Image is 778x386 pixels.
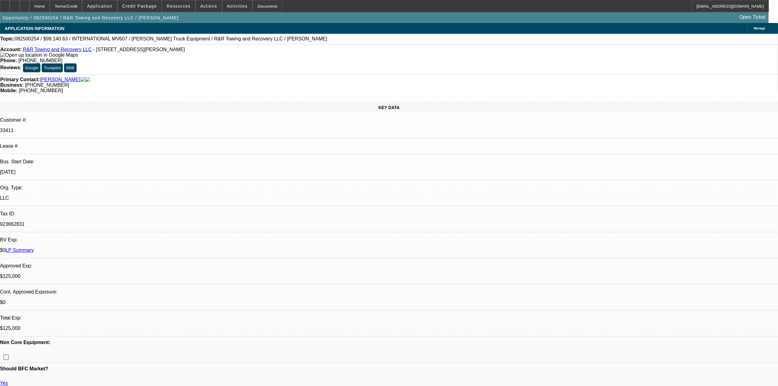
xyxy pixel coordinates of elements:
button: Activities [222,0,252,12]
a: [PERSON_NAME] [40,77,80,82]
button: Actions [196,0,222,12]
span: Manage [754,27,765,30]
button: BBB [64,63,77,72]
img: Open up location in Google Maps [0,52,78,58]
span: - [STREET_ADDRESS][PERSON_NAME] [93,47,185,52]
span: [PHONE_NUMBER] [25,82,69,88]
span: KEY DATA [378,105,399,110]
span: Credit Package [122,4,157,9]
button: Resources [162,0,195,12]
span: [PHONE_NUMBER] [19,88,63,93]
strong: Topic: [0,36,15,42]
strong: Phone: [0,58,17,63]
button: Google [23,63,40,72]
img: facebook-icon.png [80,77,85,82]
span: Activities [227,4,248,9]
button: Credit Package [118,0,161,12]
button: Application [82,0,117,12]
span: Resources [167,4,191,9]
strong: Business: [0,82,24,88]
strong: Primary Contact: [0,77,40,82]
span: 082500254 / $99,140.63 / INTERNATIONAL MV607 / [PERSON_NAME] Truck Equipment / R&R Towing and Rec... [15,36,327,42]
strong: Account: [0,47,21,52]
span: [PHONE_NUMBER] [18,58,62,63]
span: Opportunity / 082500254 / R&R Towing and Recovery LLC / [PERSON_NAME] [2,15,179,20]
span: Application [87,4,112,9]
button: Trustpilot [42,63,62,72]
a: R&R Towing and Recovery LLC [23,47,92,52]
span: APPLICATION INFORMATION [5,26,64,31]
a: Open Ticket [737,12,768,22]
strong: Reviews: [0,65,21,70]
a: LP Summary [6,248,34,253]
strong: Mobile: [0,88,17,93]
a: View Google Maps [0,52,78,58]
img: linkedin-icon.png [85,77,90,82]
span: Actions [200,4,217,9]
